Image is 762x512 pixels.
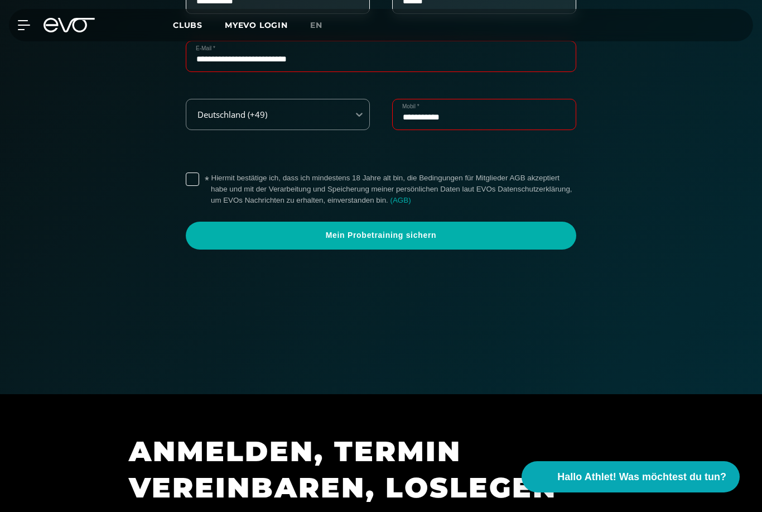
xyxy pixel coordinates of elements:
span: Clubs [173,20,202,30]
button: Hallo Athlet! Was möchtest du tun? [522,461,740,492]
a: (AGB) [390,196,411,204]
label: Hiermit bestätige ich, dass ich mindestens 18 Jahre alt bin, die Bedingungen für Mitglieder AGB a... [211,173,576,206]
a: Mein Probetraining sichern [186,222,576,250]
span: Hallo Athlet! Was möchtest du tun? [557,470,726,485]
a: Clubs [173,20,225,30]
h1: ANMELDEN, TERMIN VEREINBAREN, LOSLEGEN [129,433,631,506]
a: en [310,19,336,32]
a: MYEVO LOGIN [225,20,288,30]
span: en [310,20,322,30]
span: Mein Probetraining sichern [199,230,563,241]
div: Deutschland (+49) [187,110,341,119]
